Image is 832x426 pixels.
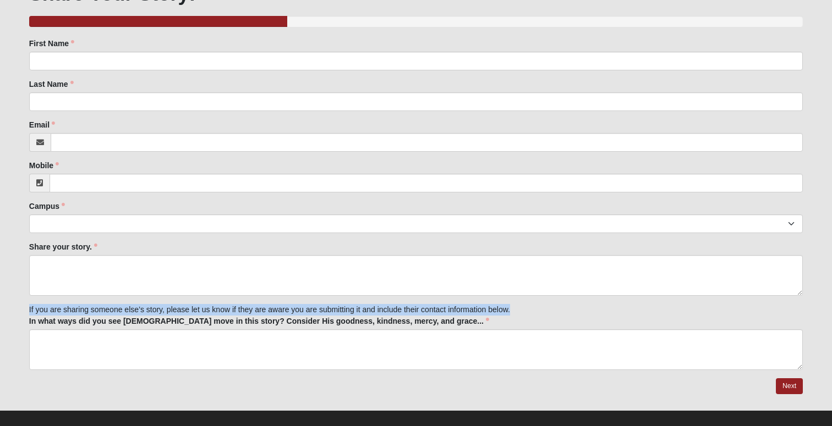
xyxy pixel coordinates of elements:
label: Campus [29,201,65,212]
label: Last Name [29,79,74,90]
label: Share your story. [29,241,97,252]
label: First Name [29,38,74,49]
label: Email [29,119,55,130]
div: If you are sharing someone else’s story, please let us know if they are aware you are submitting ... [29,38,803,370]
label: Mobile [29,160,59,171]
a: Next [776,378,803,394]
label: In what ways did you see [DEMOGRAPHIC_DATA] move in this story? Consider His goodness, kindness, ... [29,316,489,327]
